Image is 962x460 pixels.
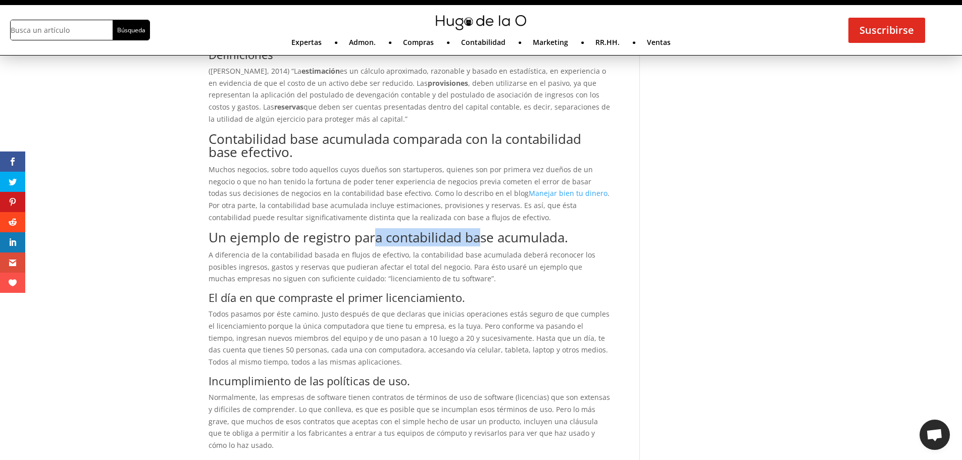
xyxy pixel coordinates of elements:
a: Compras [403,39,434,50]
strong: estimación [301,66,340,76]
img: mini-hugo-de-la-o-logo [436,15,526,30]
p: A diferencia de la contabilidad basada en flujos de efectivo, la contabilidad base acumulada debe... [209,249,610,292]
a: Admon. [349,39,376,50]
p: ([PERSON_NAME], 2014) “La es un cálculo aproximado, razonable y basado en estadística, en experie... [209,65,610,132]
a: mini-hugo-de-la-o-logo [436,23,526,32]
input: Busca un artículo [11,20,113,40]
a: Contabilidad [461,39,505,50]
h3: El día en que compraste el primer licenciamiento. [209,292,610,308]
h2: Contabilidad base acumulada comparada con la contabilidad base efectivo. [209,132,610,164]
h3: Definiciones [209,49,610,65]
a: Expertas [291,39,322,50]
p: Muchos negocios, sobre todo aquellos cuyos dueños son startuperos, quienes son por primera vez du... [209,164,610,231]
strong: reservas [274,102,303,112]
p: Normalmente, las empresas de software tienen contratos de términos de uso de software (licencias)... [209,391,610,458]
a: RR.HH. [595,39,620,50]
a: Suscribirse [848,18,925,43]
strong: provisiones [428,78,468,88]
a: Chat abierto [920,420,950,450]
a: Manejar bien tu dinero [529,188,607,198]
input: Búsqueda [113,20,149,40]
p: Todos pasamos por éste camino. Justo después de que declaras que inicias operaciones estás seguro... [209,308,610,375]
h3: Incumplimiento de las políticas de uso. [209,375,610,391]
a: Marketing [533,39,568,50]
h2: Un ejemplo de registro para contabilidad base acumulada. [209,231,610,249]
a: Ventas [647,39,671,50]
